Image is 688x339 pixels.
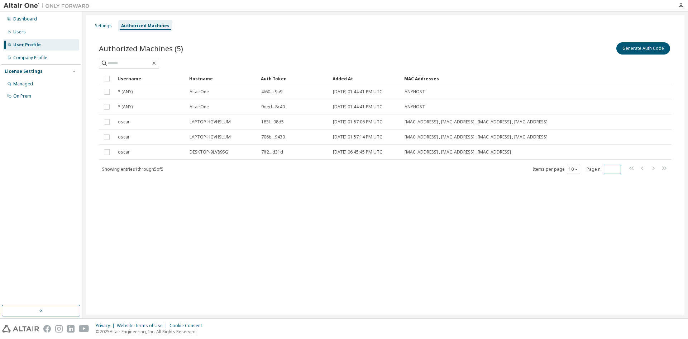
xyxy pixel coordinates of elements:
span: Items per page [533,165,580,174]
span: DESKTOP-9LV89SG [190,149,228,155]
div: License Settings [5,69,43,74]
span: [DATE] 06:45:45 PM UTC [333,149,382,155]
span: [DATE] 01:57:14 PM UTC [333,134,382,140]
img: Altair One [4,2,93,9]
div: Users [13,29,26,35]
span: 4f60...f9a9 [261,89,282,95]
div: Privacy [96,323,117,329]
div: Settings [95,23,112,29]
span: oscar [118,149,130,155]
span: [MAC_ADDRESS] , [MAC_ADDRESS] , [MAC_ADDRESS] , [MAC_ADDRESS] [405,134,548,140]
div: On Prem [13,93,31,99]
p: © 2025 Altair Engineering, Inc. All Rights Reserved. [96,329,206,335]
span: [MAC_ADDRESS] , [MAC_ADDRESS] , [MAC_ADDRESS] [405,149,511,155]
div: Website Terms of Use [117,323,169,329]
div: Hostname [189,73,255,84]
div: MAC Addresses [404,73,596,84]
div: Dashboard [13,16,37,22]
span: LAPTOP-HGVHSLUM [190,119,231,125]
span: 183f...98d5 [261,119,284,125]
div: Managed [13,81,33,87]
span: [DATE] 01:44:41 PM UTC [333,89,382,95]
span: 7ff2...d31d [261,149,283,155]
button: Generate Auth Code [616,42,670,55]
span: LAPTOP-HGVHSLUM [190,134,231,140]
img: instagram.svg [55,325,63,333]
img: facebook.svg [43,325,51,333]
button: 10 [569,166,578,172]
span: Authorized Machines (5) [99,43,183,53]
span: AltairOne [190,89,209,95]
span: ANYHOST [405,89,425,95]
span: [DATE] 01:44:41 PM UTC [333,104,382,110]
div: Company Profile [13,55,47,61]
div: Authorized Machines [121,23,169,29]
span: [DATE] 01:57:06 PM UTC [333,119,382,125]
img: altair_logo.svg [2,325,39,333]
img: youtube.svg [79,325,89,333]
span: Showing entries 1 through 5 of 5 [102,166,163,172]
span: AltairOne [190,104,209,110]
div: Auth Token [261,73,327,84]
span: * (ANY) [118,104,133,110]
span: [MAC_ADDRESS] , [MAC_ADDRESS] , [MAC_ADDRESS] , [MAC_ADDRESS] [405,119,548,125]
span: 9ded...8c40 [261,104,285,110]
div: Cookie Consent [169,323,206,329]
span: 706b...9430 [261,134,285,140]
span: * (ANY) [118,89,133,95]
img: linkedin.svg [67,325,75,333]
span: Page n. [587,165,621,174]
span: oscar [118,134,130,140]
span: oscar [118,119,130,125]
div: User Profile [13,42,41,48]
span: ANYHOST [405,104,425,110]
div: Username [118,73,183,84]
div: Added At [333,73,398,84]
